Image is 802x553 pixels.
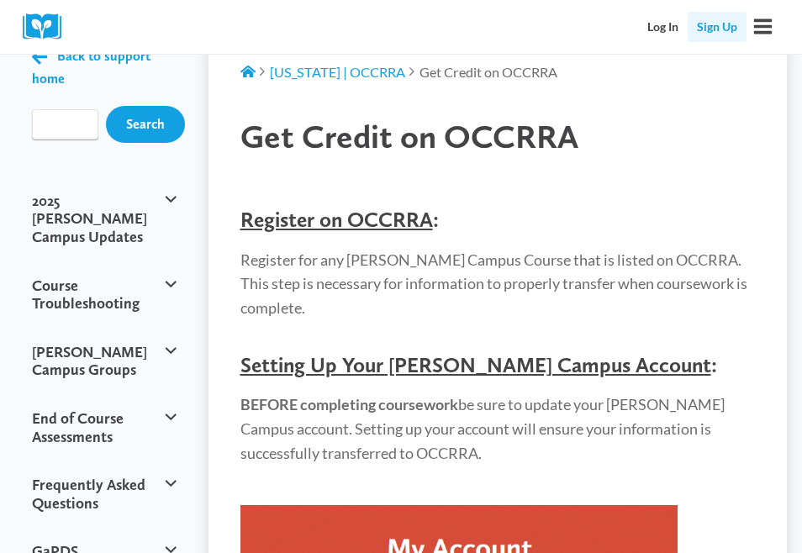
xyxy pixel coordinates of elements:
h4: : [240,352,756,377]
a: Sign Up [688,12,747,43]
span: Setting Up Your [PERSON_NAME] Campus Account [240,352,711,377]
form: Search form [32,109,98,140]
input: Search [106,106,185,143]
p: be sure to update your [PERSON_NAME] Campus account. Setting up your account will ensure your inf... [240,392,756,465]
span: Get Credit on OCCRRA [240,116,578,156]
input: Search input [32,109,98,140]
button: Frequently Asked Questions [24,461,184,527]
a: Log In [639,12,689,43]
img: Cox Campus [23,13,73,39]
button: Open menu [747,10,779,43]
p: Register for any [PERSON_NAME] Campus Course that is listed on OCCRRA. This step is necessary for... [240,248,756,320]
strong: BEFORE completing coursework [240,395,458,413]
span: Get Credit on OCCRRA [419,64,557,80]
a: [US_STATE] | OCCRRA [270,64,405,80]
span: Register on OCCRRA [240,207,433,232]
button: Course Troubleshooting [24,261,184,328]
button: [PERSON_NAME] Campus Groups [24,328,184,394]
h4: : [240,207,756,232]
nav: Secondary Mobile Navigation [639,12,747,43]
a: Support Home [240,64,256,80]
button: End of Course Assessments [24,394,184,461]
button: 2025 [PERSON_NAME] Campus Updates [24,176,184,261]
a: Back to support home [32,45,177,89]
